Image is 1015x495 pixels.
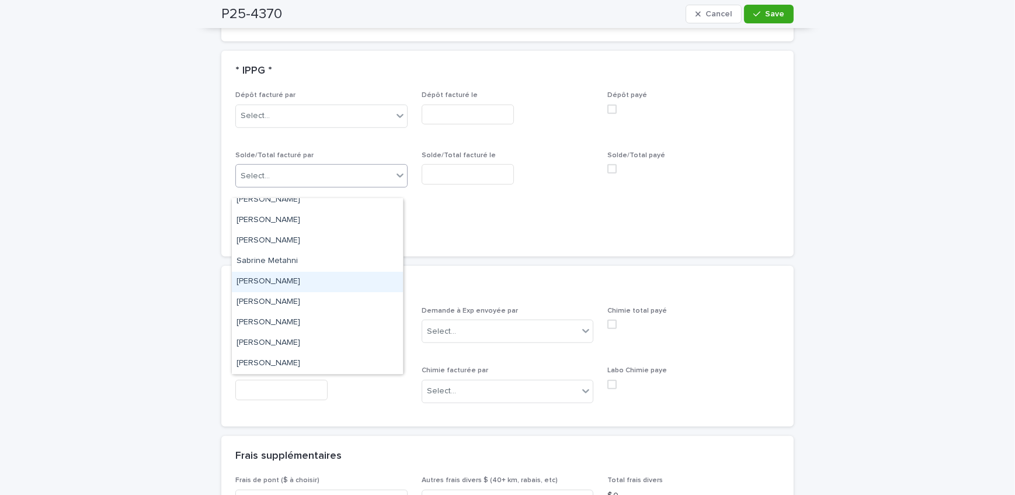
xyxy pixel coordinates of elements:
[427,326,456,338] div: Select...
[232,272,403,292] div: Sandrine Bérubé
[422,92,478,99] span: Dépôt facturé le
[232,333,403,354] div: Éric Lord
[232,292,403,313] div: Tommy Collin
[607,367,667,374] span: Labo Chimie paye
[232,354,403,374] div: Étienne Lépine
[607,477,663,484] span: Total frais divers
[241,110,270,122] div: Select...
[422,152,496,159] span: Solde/Total facturé le
[765,10,784,18] span: Save
[241,170,270,182] div: Select...
[607,92,647,99] span: Dépôt payé
[235,152,314,159] span: Solde/Total facturé par
[232,251,403,272] div: Sabrine Metahni
[744,5,794,23] button: Save
[232,313,403,333] div: Youssef Aram Ben Abdallah
[607,307,667,314] span: Chimie total payé
[422,477,558,484] span: Autres frais divers $ (40+ km, rabais, etc)
[427,385,456,397] div: Select...
[235,450,342,463] h2: Frais supplémentaires
[607,152,665,159] span: Solde/Total payé
[232,210,403,231] div: Nadège Tollari
[235,477,319,484] span: Frais de pont ($ à choisir)
[422,367,488,374] span: Chimie facturée par
[235,92,296,99] span: Dépôt facturé par
[686,5,742,23] button: Cancel
[232,190,403,210] div: Mélanie Mathieu
[221,6,282,23] h2: P25-4370
[422,307,518,314] span: Demande à Exp envoyée par
[232,231,403,251] div: Philippe Jalbert
[705,10,732,18] span: Cancel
